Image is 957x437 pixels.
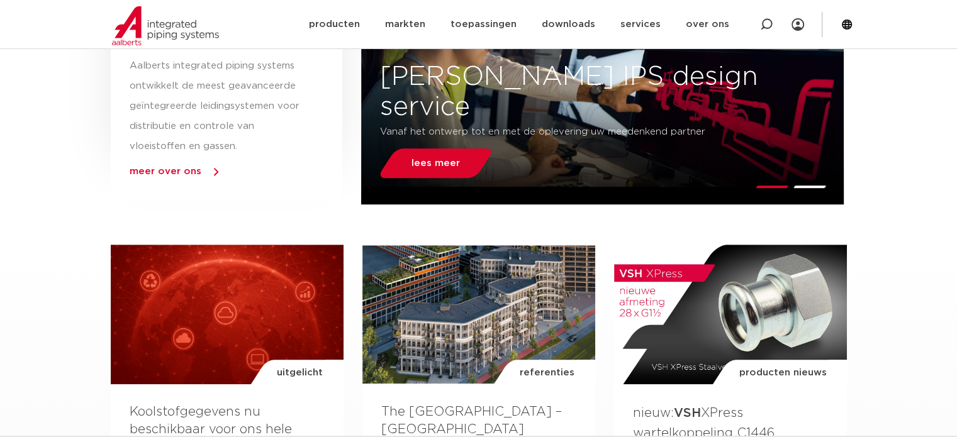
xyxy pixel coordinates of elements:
a: lees meer [377,148,495,178]
strong: VSH [674,407,701,419]
li: Page dot 1 [755,185,788,188]
a: meer over ons [130,167,201,176]
p: Aalberts integrated piping systems ontwikkelt de meest geavanceerde geïntegreerde leidingsystemen... [130,56,301,157]
li: Page dot 2 [793,185,826,188]
p: Vanaf het ontwerp tot en met de oplevering uw meedenkend partner [380,122,749,142]
span: producten nieuws [739,360,826,386]
span: lees meer [411,158,460,168]
h3: [PERSON_NAME] IPS design service [361,62,844,122]
span: referenties [520,360,574,386]
a: The [GEOGRAPHIC_DATA] – [GEOGRAPHIC_DATA] [381,406,562,436]
span: uitgelicht [277,360,323,386]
